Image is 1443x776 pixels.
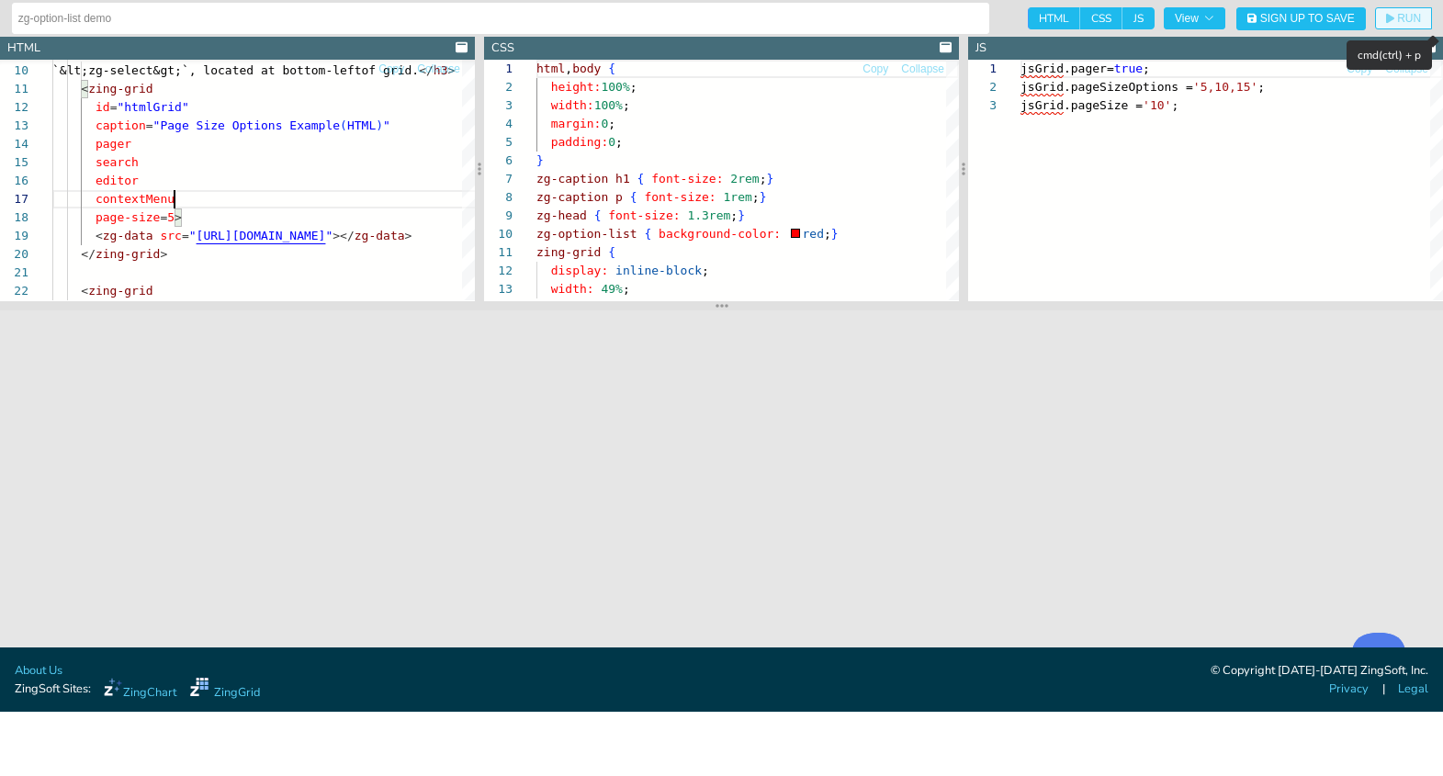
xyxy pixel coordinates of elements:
span: jsGrid.pageSize = [1020,98,1143,112]
span: '5,10,15' [1193,80,1257,94]
span: zg-data [355,229,405,242]
span: zing-grid [536,245,601,259]
div: 14 [484,298,513,317]
span: font-size: [651,172,723,186]
span: [URL][DOMAIN_NAME] [197,229,326,242]
span: Sign Up to Save [1260,13,1355,24]
span: "htmlGrid" [117,100,188,114]
span: " [325,229,333,242]
button: View [1164,7,1225,29]
span: ; [1257,80,1265,94]
span: of grid. [362,63,420,77]
div: CSS [491,39,514,57]
span: 1.3rem [687,208,730,222]
span: ; [1143,62,1150,75]
span: zing-grid [96,247,160,261]
span: font-size: [608,208,680,222]
span: 49% [601,282,622,296]
div: 5 [484,133,513,152]
span: '10' [1143,98,1171,112]
span: = [160,210,167,224]
button: Copy [862,61,889,78]
span: = [110,100,118,114]
button: Sign Up to Save [1236,7,1366,30]
span: font-size: [644,190,716,204]
div: 13 [484,280,513,298]
span: zg-data [103,229,153,242]
button: Copy [378,61,405,78]
div: 4 [484,115,513,133]
span: background-color: [659,227,781,241]
div: 10 [484,225,513,243]
span: { [637,172,645,186]
span: " [189,229,197,242]
span: | [1382,680,1385,698]
span: jsGrid.pageSizeOptions = [1020,80,1193,94]
span: > [175,210,182,224]
span: } [738,208,745,222]
span: ; [760,172,767,186]
span: ; [1171,98,1178,112]
span: ; [730,208,738,222]
a: ZingChart [104,678,176,702]
span: { [608,62,615,75]
span: display: [551,264,609,277]
span: body [572,62,601,75]
span: zg-caption [536,190,608,204]
div: 1 [484,60,513,78]
div: checkbox-group [1028,7,1155,29]
span: ; [608,117,615,130]
span: CSS [1080,7,1122,29]
span: page-size [96,210,160,224]
span: { [594,208,602,222]
button: Collapse [900,61,945,78]
div: 6 [484,152,513,170]
span: 0 [601,117,608,130]
span: RUN [1397,13,1421,24]
span: { [644,227,651,241]
span: ZingSoft Sites: [15,680,91,698]
a: ZingGrid [190,678,260,702]
span: ; [623,98,630,112]
span: editor [96,174,139,187]
span: true [1114,62,1143,75]
span: 2rem [730,172,759,186]
span: > [160,247,167,261]
span: Copy [378,63,404,74]
span: zing-grid [88,82,152,96]
div: 8 [484,188,513,207]
span: "Page Size Options Example [153,118,341,132]
button: Copy [1346,61,1373,78]
span: { [630,190,637,204]
span: { [608,245,615,259]
span: zg-caption [536,172,608,186]
span: , [565,62,572,75]
span: 100% [594,98,623,112]
span: id [96,100,110,114]
div: JS [975,39,986,57]
span: } [831,227,839,241]
div: 9 [484,207,513,225]
span: Collapse [901,63,944,74]
span: 100% [601,80,629,94]
span: Copy [1347,63,1372,74]
span: = [146,118,153,132]
div: 3 [484,96,513,115]
div: 12 [484,262,513,280]
span: Copy [862,63,888,74]
span: src [160,229,181,242]
span: zing-grid [88,284,152,298]
span: HTML [347,118,376,132]
div: © Copyright [DATE]-[DATE] ZingSoft, Inc. [1211,662,1428,680]
span: } [760,190,767,204]
span: ; [824,227,831,241]
span: Collapse [417,63,460,74]
iframe: Toggle Customer Support [1351,633,1406,688]
span: </ [81,247,96,261]
span: pager [96,137,131,151]
span: ; [752,190,760,204]
span: = [182,229,189,242]
span: < [96,229,103,242]
span: p [615,190,623,204]
span: < [81,82,88,96]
